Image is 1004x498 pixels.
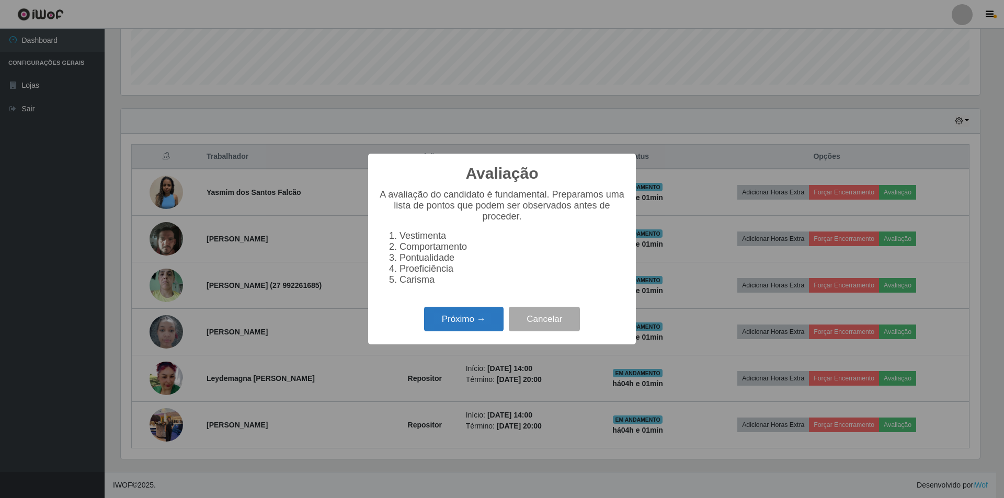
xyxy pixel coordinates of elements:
[400,241,625,252] li: Comportamento
[400,252,625,263] li: Pontualidade
[400,263,625,274] li: Proeficiência
[424,307,504,331] button: Próximo →
[400,230,625,241] li: Vestimenta
[379,189,625,222] p: A avaliação do candidato é fundamental. Preparamos uma lista de pontos que podem ser observados a...
[400,274,625,285] li: Carisma
[509,307,580,331] button: Cancelar
[466,164,539,183] h2: Avaliação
